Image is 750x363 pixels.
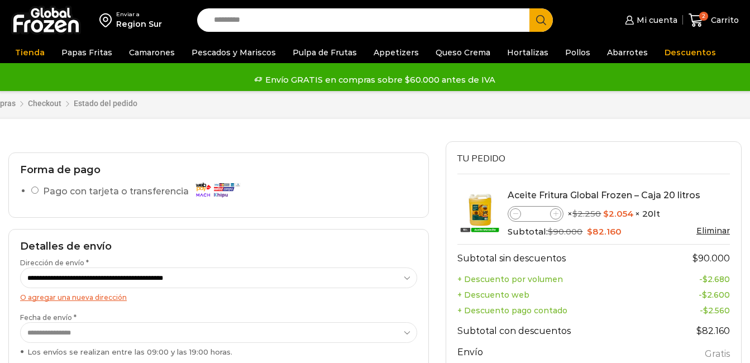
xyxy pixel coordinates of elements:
[692,253,698,264] span: $
[603,208,609,219] span: $
[603,208,634,219] bdi: 2.054
[521,207,550,221] input: Product quantity
[457,303,657,318] th: + Descuento pago contado
[560,42,596,63] a: Pollos
[9,42,50,63] a: Tienda
[696,226,730,236] a: Eliminar
[508,226,730,238] div: Subtotal:
[657,271,730,287] td: -
[116,11,162,18] div: Enviar a
[508,206,730,222] div: × × 20lt
[699,12,708,21] span: 2
[622,9,677,31] a: Mi cuenta
[696,326,702,336] span: $
[548,226,582,237] bdi: 90.000
[457,244,657,271] th: Subtotal sin descuentos
[20,347,417,357] div: Los envíos se realizan entre las 09:00 y las 19:00 horas.
[186,42,281,63] a: Pescados y Mariscos
[708,15,739,26] span: Carrito
[696,326,730,336] bdi: 82.160
[457,152,505,165] span: Tu pedido
[457,271,657,287] th: + Descuento por volumen
[20,322,417,343] select: Fecha de envío * Los envíos se realizan entre las 09:00 y las 19:00 horas.
[116,18,162,30] div: Region Sur
[508,190,700,200] a: Aceite Fritura Global Frozen – Caja 20 litros
[123,42,180,63] a: Camarones
[657,303,730,318] td: -
[548,226,553,237] span: $
[99,11,116,30] img: address-field-icon.svg
[587,226,622,237] bdi: 82.160
[457,318,657,344] th: Subtotal con descuentos
[702,290,707,300] span: $
[529,8,553,32] button: Search button
[501,42,554,63] a: Hortalizas
[705,346,730,362] label: Gratis
[572,208,577,219] span: $
[703,274,730,284] bdi: 2.680
[702,290,730,300] bdi: 2.600
[20,258,417,288] label: Dirección de envío *
[659,42,722,63] a: Descuentos
[703,274,708,284] span: $
[601,42,653,63] a: Abarrotes
[192,180,242,199] img: Pago con tarjeta o transferencia
[457,287,657,303] th: + Descuento web
[703,305,708,316] span: $
[20,241,417,253] h2: Detalles de envío
[430,42,496,63] a: Queso Crema
[703,305,730,316] bdi: 2.560
[572,208,601,219] bdi: 2.250
[20,268,417,288] select: Dirección de envío *
[587,226,593,237] span: $
[657,287,730,303] td: -
[634,15,677,26] span: Mi cuenta
[56,42,118,63] a: Papas Fritas
[43,182,246,202] label: Pago con tarjeta o transferencia
[692,253,730,264] bdi: 90.000
[20,313,417,357] label: Fecha de envío *
[20,293,127,302] a: O agregar una nueva dirección
[287,42,362,63] a: Pulpa de Frutas
[689,7,739,34] a: 2 Carrito
[20,164,417,176] h2: Forma de pago
[368,42,424,63] a: Appetizers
